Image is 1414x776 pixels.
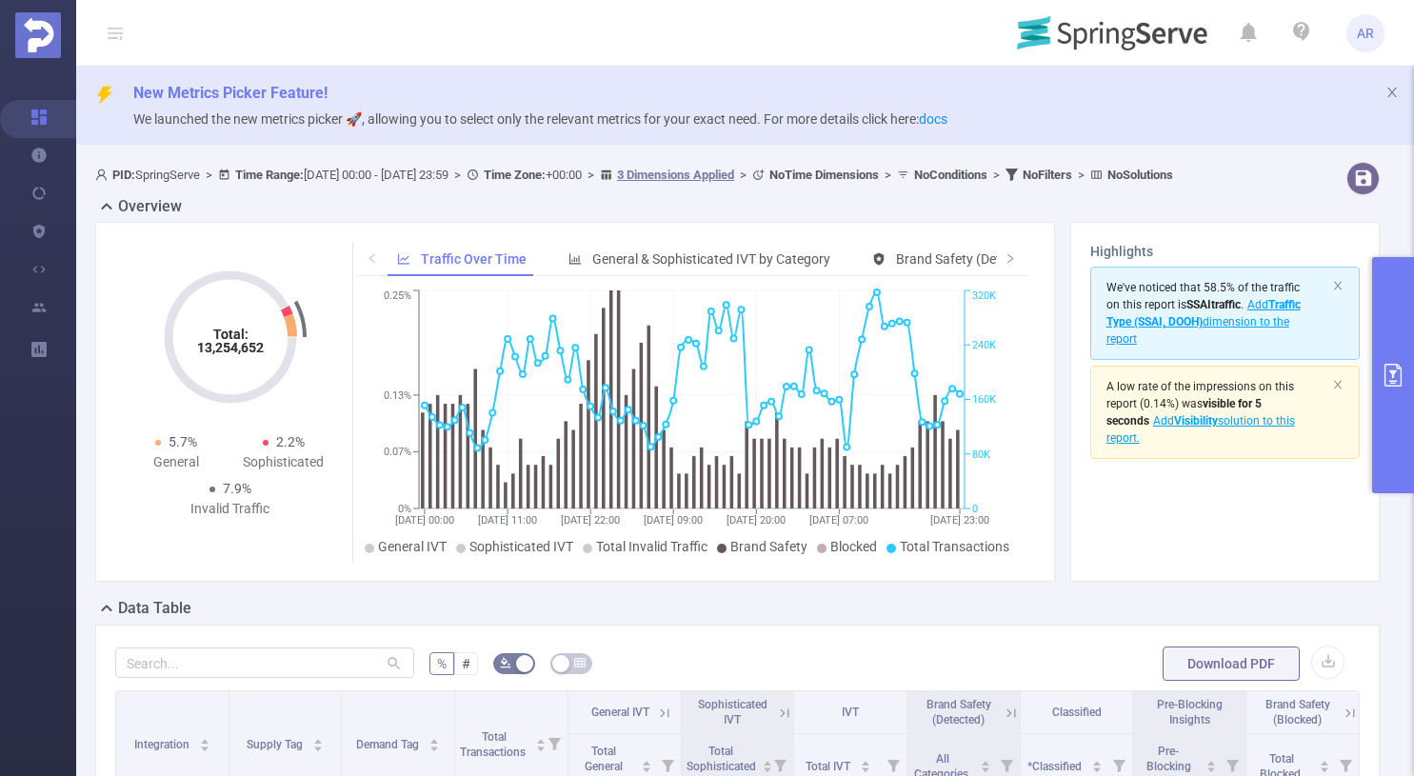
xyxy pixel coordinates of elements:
[1205,758,1217,769] div: Sort
[356,738,422,751] span: Demand Tag
[1320,758,1330,764] i: icon: caret-up
[429,736,440,742] i: icon: caret-up
[972,448,990,461] tspan: 80K
[926,698,991,726] span: Brand Safety (Detected)
[118,195,182,218] h2: Overview
[536,744,547,749] i: icon: caret-down
[199,736,210,747] div: Sort
[1332,379,1344,390] i: icon: close
[479,514,538,527] tspan: [DATE] 11:00
[1107,168,1173,182] b: No Solutions
[762,758,773,769] div: Sort
[115,647,414,678] input: Search...
[1091,765,1102,770] i: icon: caret-down
[1332,280,1344,291] i: icon: close
[1106,380,1294,410] span: A low rate of the impressions on this report
[641,758,651,764] i: icon: caret-up
[428,736,440,747] div: Sort
[641,758,652,769] div: Sort
[987,168,1006,182] span: >
[1206,758,1217,764] i: icon: caret-up
[1385,86,1399,99] i: icon: close
[437,656,447,671] span: %
[562,514,621,527] tspan: [DATE] 22:00
[95,169,112,181] i: icon: user
[247,738,306,751] span: Supply Tag
[1332,275,1344,296] button: icon: close
[176,499,284,519] div: Invalid Traffic
[169,434,197,449] span: 5.7%
[1106,281,1301,346] span: We've noticed that 58.5% of the traffic on this report is .
[1106,298,1301,346] span: Add dimension to the report
[223,481,251,496] span: 7.9%
[134,738,192,751] span: Integration
[930,514,989,527] tspan: [DATE] 23:00
[641,765,651,770] i: icon: caret-down
[980,765,990,770] i: icon: caret-down
[1320,765,1330,770] i: icon: caret-down
[1319,758,1330,769] div: Sort
[830,539,877,554] span: Blocked
[879,168,897,182] span: >
[810,514,869,527] tspan: [DATE] 07:00
[118,597,191,620] h2: Data Table
[980,758,990,764] i: icon: caret-up
[1385,82,1399,103] button: icon: close
[15,12,61,58] img: Protected Media
[133,111,947,127] span: We launched the new metrics picker 🚀, allowing you to select only the relevant metrics for your e...
[1186,298,1241,311] b: SSAI traffic
[429,744,440,749] i: icon: caret-down
[460,730,528,759] span: Total Transactions
[1072,168,1090,182] span: >
[972,290,996,303] tspan: 320K
[1027,760,1085,773] span: *Classified
[568,252,582,266] i: icon: bar-chart
[806,760,853,773] span: Total IVT
[535,736,547,747] div: Sort
[199,744,209,749] i: icon: caret-down
[914,168,987,182] b: No Conditions
[1357,14,1374,52] span: AR
[972,339,996,351] tspan: 240K
[384,290,411,303] tspan: 0.25%
[763,765,773,770] i: icon: caret-down
[235,168,304,182] b: Time Range:
[469,539,573,554] span: Sophisticated IVT
[378,539,447,554] span: General IVT
[276,434,305,449] span: 2.2%
[698,698,767,726] span: Sophisticated IVT
[462,656,470,671] span: #
[842,706,859,719] span: IVT
[448,168,467,182] span: >
[212,327,248,342] tspan: Total:
[95,168,1173,182] span: SpringServe [DATE] 00:00 - [DATE] 23:59 +00:00
[1005,252,1016,264] i: icon: right
[313,744,324,749] i: icon: caret-down
[734,168,752,182] span: >
[384,447,411,459] tspan: 0.07%
[312,736,324,747] div: Sort
[500,657,511,668] i: icon: bg-colors
[1106,397,1262,428] span: was
[972,503,978,515] tspan: 0
[95,86,114,105] i: icon: thunderbolt
[133,84,328,102] span: New Metrics Picker Feature!
[1091,758,1102,764] i: icon: caret-up
[1265,698,1330,726] span: Brand Safety (Blocked)
[200,168,218,182] span: >
[230,452,338,472] div: Sophisticated
[368,252,379,264] i: icon: left
[1157,698,1223,726] span: Pre-Blocking Insights
[112,168,135,182] b: PID:
[592,251,830,267] span: General & Sophisticated IVT by Category
[860,758,871,769] div: Sort
[861,765,871,770] i: icon: caret-down
[763,758,773,764] i: icon: caret-up
[123,452,230,472] div: General
[1332,374,1344,395] button: icon: close
[896,251,1038,267] span: Brand Safety (Detected)
[1023,168,1072,182] b: No Filters
[384,389,411,402] tspan: 0.13%
[1206,765,1217,770] i: icon: caret-down
[1174,414,1218,428] b: Visibility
